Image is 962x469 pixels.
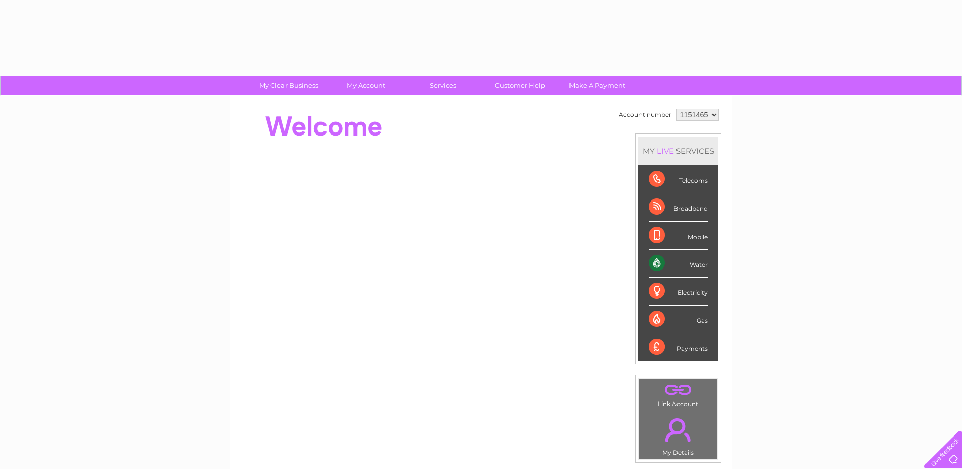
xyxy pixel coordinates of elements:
[478,76,562,95] a: Customer Help
[247,76,331,95] a: My Clear Business
[649,250,708,278] div: Water
[401,76,485,95] a: Services
[649,278,708,306] div: Electricity
[639,410,718,459] td: My Details
[649,306,708,333] div: Gas
[655,146,676,156] div: LIVE
[616,106,674,123] td: Account number
[649,333,708,361] div: Payments
[642,381,715,399] a: .
[555,76,639,95] a: Make A Payment
[649,193,708,221] div: Broadband
[642,412,715,448] a: .
[324,76,408,95] a: My Account
[639,378,718,410] td: Link Account
[638,137,718,165] div: MY SERVICES
[649,222,708,250] div: Mobile
[649,165,708,193] div: Telecoms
